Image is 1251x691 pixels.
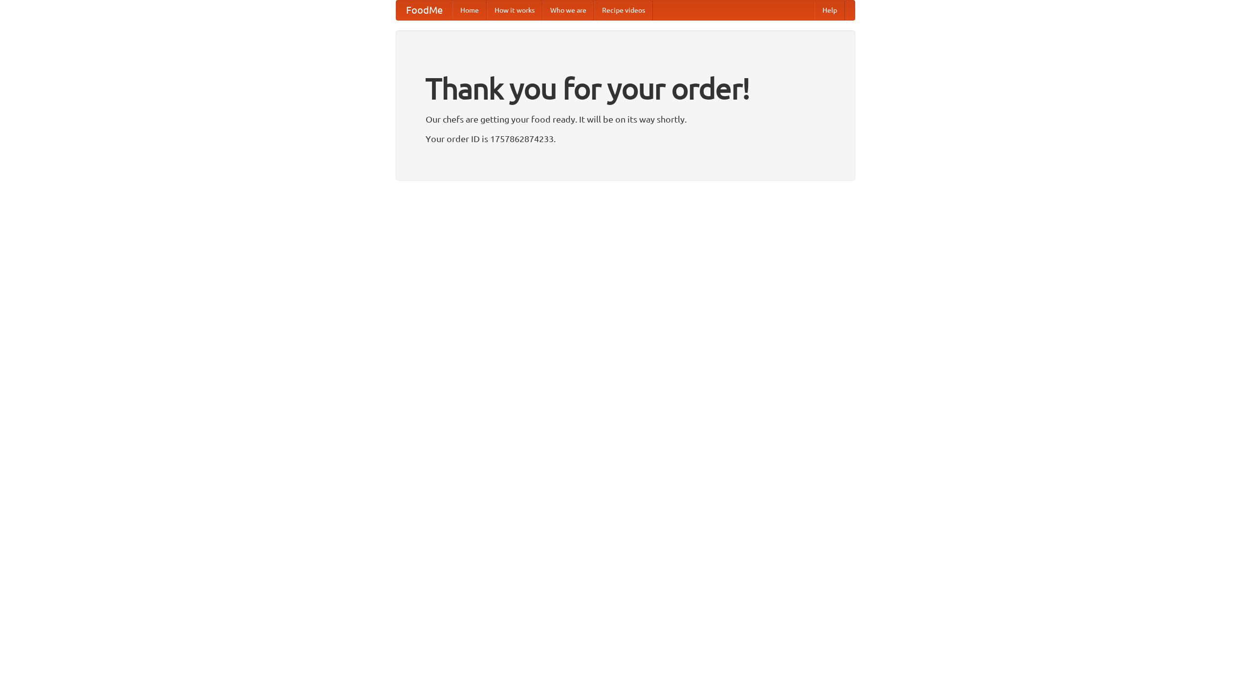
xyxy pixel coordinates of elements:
p: Your order ID is 1757862874233. [426,131,825,146]
a: Help [815,0,845,20]
a: How it works [487,0,542,20]
a: Home [453,0,487,20]
a: FoodMe [396,0,453,20]
h1: Thank you for your order! [426,65,825,112]
a: Recipe videos [594,0,653,20]
p: Our chefs are getting your food ready. It will be on its way shortly. [426,112,825,126]
a: Who we are [542,0,594,20]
